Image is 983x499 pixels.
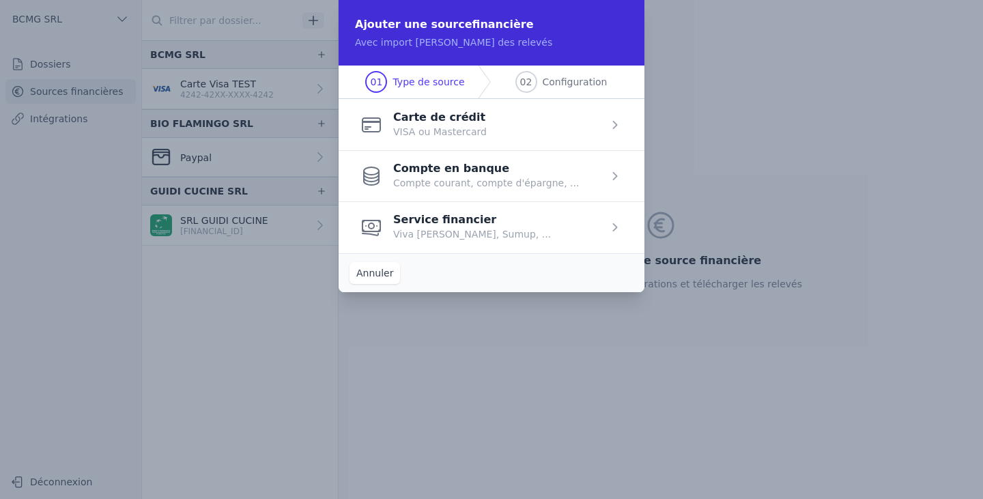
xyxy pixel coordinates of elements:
[543,75,608,89] span: Configuration
[355,35,628,49] p: Avec import [PERSON_NAME] des relevés
[520,75,532,89] span: 02
[393,216,551,224] p: Service financier
[371,75,383,89] span: 01
[339,66,644,99] nav: Progress
[393,113,487,122] p: Carte de crédit
[393,165,579,173] p: Compte en banque
[350,262,400,284] button: Annuler
[355,16,628,33] h2: Ajouter une source financière
[360,113,487,137] button: Carte de crédit VISA ou Mastercard
[360,216,551,239] button: Service financier Viva [PERSON_NAME], Sumup, ...
[393,75,464,89] span: Type de source
[360,165,579,188] button: Compte en banque Compte courant, compte d'épargne, ...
